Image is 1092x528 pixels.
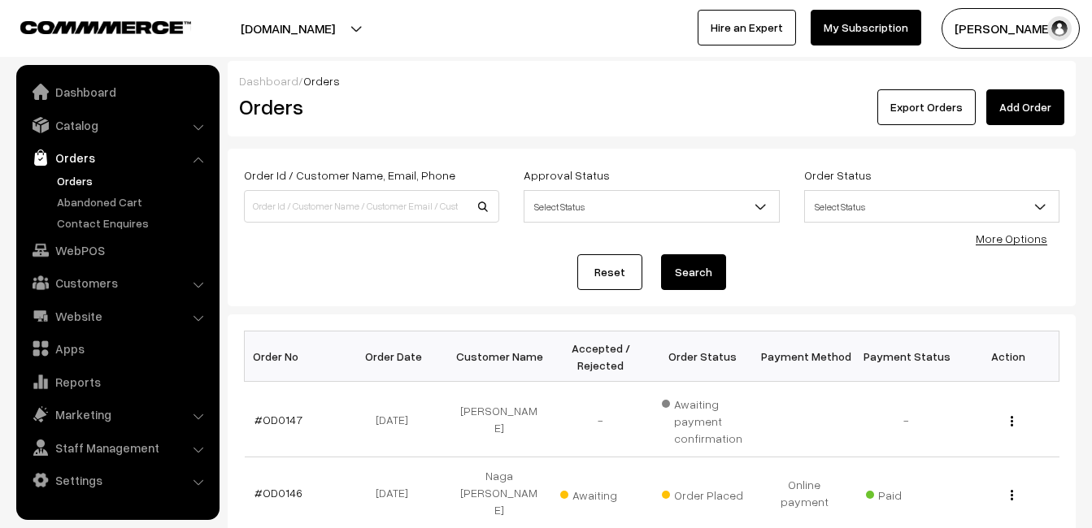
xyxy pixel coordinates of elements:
label: Order Id / Customer Name, Email, Phone [244,167,455,184]
input: Order Id / Customer Name / Customer Email / Customer Phone [244,190,499,223]
a: Contact Enquires [53,214,214,232]
span: Order Placed [662,483,743,504]
a: Settings [20,465,214,495]
span: Paid [866,483,947,504]
th: Order No [245,331,346,382]
th: Action [957,331,1059,382]
span: Select Status [805,193,1059,221]
a: COMMMERCE [20,16,163,36]
span: Select Status [524,193,778,221]
a: Add Order [986,89,1064,125]
a: Dashboard [20,77,214,106]
th: Accepted / Rejected [550,331,651,382]
span: Select Status [804,190,1059,223]
td: - [550,382,651,457]
button: [DOMAIN_NAME] [184,8,392,49]
a: Dashboard [239,74,298,88]
a: Reports [20,367,214,396]
th: Payment Status [855,331,957,382]
button: Export Orders [877,89,976,125]
img: COMMMERCE [20,21,191,33]
a: Apps [20,334,214,363]
label: Order Status [804,167,872,184]
a: WebPOS [20,236,214,265]
button: [PERSON_NAME] [942,8,1080,49]
img: Menu [1011,416,1013,426]
a: Catalog [20,110,214,140]
a: Orders [20,143,214,172]
th: Order Status [652,331,754,382]
a: More Options [976,232,1047,245]
a: #OD0146 [255,486,302,500]
h2: Orders [239,94,498,119]
a: Abandoned Cart [53,193,214,210]
a: Marketing [20,400,214,429]
td: [DATE] [346,382,448,457]
a: #OD0147 [255,413,302,426]
th: Order Date [346,331,448,382]
a: Hire an Expert [698,10,796,45]
img: Menu [1011,490,1013,500]
th: Customer Name [448,331,550,382]
a: Reset [577,254,642,290]
label: Approval Status [524,167,610,184]
a: Customers [20,268,214,297]
span: Orders [303,74,340,88]
th: Payment Method [754,331,855,382]
a: Orders [53,172,214,189]
span: Awaiting payment confirmation [662,392,744,447]
span: Select Status [524,190,779,223]
span: Awaiting [560,483,642,504]
a: My Subscription [811,10,921,45]
td: - [855,382,957,457]
a: Staff Management [20,433,214,462]
a: Website [20,301,214,331]
img: user [1047,16,1072,41]
button: Search [661,254,726,290]
div: / [239,72,1064,89]
td: [PERSON_NAME] [448,382,550,457]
